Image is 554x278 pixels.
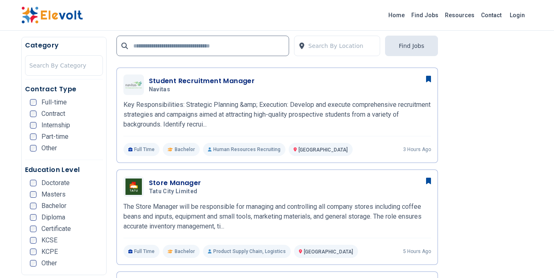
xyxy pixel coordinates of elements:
img: Navitas [125,81,142,88]
span: Other [41,145,57,151]
span: Other [41,260,57,267]
span: Masters [41,191,66,198]
p: Full Time [123,245,160,258]
p: Full Time [123,143,160,156]
input: Other [30,260,36,267]
a: Login [505,7,530,23]
span: Bachelor [41,203,66,209]
input: Part-time [30,133,36,140]
h3: Student Recruitment Manager [149,76,255,86]
a: Tatu City LimitedStore ManagerTatu City LimitedThe Store Manager will be responsible for managing... [123,176,431,258]
input: Other [30,145,36,151]
span: Bachelor [175,248,195,255]
img: Elevolt [21,7,83,24]
p: Human Resources Recruiting [203,143,285,156]
span: Diploma [41,214,65,221]
input: Contract [30,111,36,117]
p: The Store Manager will be responsible for managing and controlling all company stores including c... [123,202,431,231]
span: Internship [41,122,70,129]
a: Resources [442,9,478,22]
input: KCSE [30,237,36,244]
p: 5 hours ago [403,248,431,255]
p: 3 hours ago [403,146,431,153]
h5: Contract Type [25,84,103,94]
span: Tatu City Limited [149,188,198,195]
p: Product Supply Chain, Logistics [203,245,291,258]
input: Bachelor [30,203,36,209]
p: Key Responsibilities: Strategic Planning &amp; Execution: Develop and execute comprehensive recru... [123,100,431,129]
span: Certificate [41,226,71,232]
input: Full-time [30,99,36,106]
span: Navitas [149,86,170,93]
input: Internship [30,122,36,129]
button: Find Jobs [385,36,438,56]
span: Contract [41,111,65,117]
input: Doctorate [30,180,36,186]
input: Diploma [30,214,36,221]
span: Bachelor [175,146,195,153]
span: [GEOGRAPHIC_DATA] [304,249,353,255]
h5: Education Level [25,165,103,175]
a: Find Jobs [408,9,442,22]
h5: Category [25,41,103,50]
input: Masters [30,191,36,198]
img: Tatu City Limited [125,179,142,195]
iframe: Chat Widget [513,239,554,278]
a: NavitasStudent Recruitment ManagerNavitasKey Responsibilities: Strategic Planning &amp; Execution... [123,75,431,156]
span: [GEOGRAPHIC_DATA] [299,147,348,153]
a: Home [385,9,408,22]
input: KCPE [30,249,36,255]
a: Contact [478,9,505,22]
span: Full-time [41,99,67,106]
h3: Store Manager [149,178,201,188]
span: KCSE [41,237,57,244]
span: Doctorate [41,180,70,186]
span: KCPE [41,249,58,255]
input: Certificate [30,226,36,232]
span: Part-time [41,133,68,140]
